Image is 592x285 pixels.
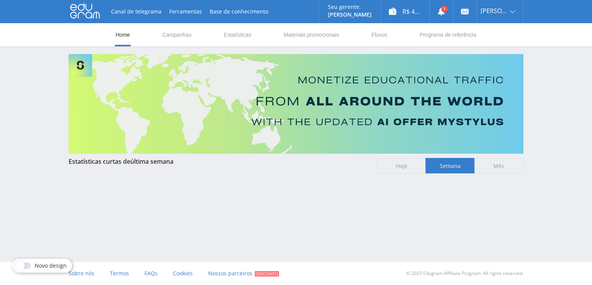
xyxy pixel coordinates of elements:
span: Semana [425,158,474,173]
a: Home [115,23,131,46]
a: FAQs [145,262,158,285]
span: Novo design [35,263,67,269]
a: Estatísticas [223,23,252,46]
span: [PERSON_NAME] [481,8,508,14]
a: Fluxos [371,23,388,46]
a: Sobre nós [69,262,94,285]
span: Termos [110,270,129,277]
span: última semana [130,157,173,166]
div: Estatísticas curtas de [69,158,369,165]
a: Nossos parceiros Desconto [208,262,279,285]
img: Banner [69,54,523,154]
p: [PERSON_NAME] [328,12,372,18]
a: Programa de referência [419,23,477,46]
span: Mês [474,158,523,173]
span: Nossos parceiros [208,270,252,277]
span: Hoje [377,158,426,173]
a: Campanhas [161,23,192,46]
span: FAQs [145,270,158,277]
span: Cookies [173,270,193,277]
span: Sobre nós [69,270,94,277]
a: Termos [110,262,129,285]
div: © 2025 Edugram Affiliate Program. All rights reserved. [300,262,523,285]
a: Materiais promocionais [283,23,340,46]
span: Desconto [255,271,279,277]
p: Seu gerente: [328,4,372,10]
a: Cookies [173,262,193,285]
